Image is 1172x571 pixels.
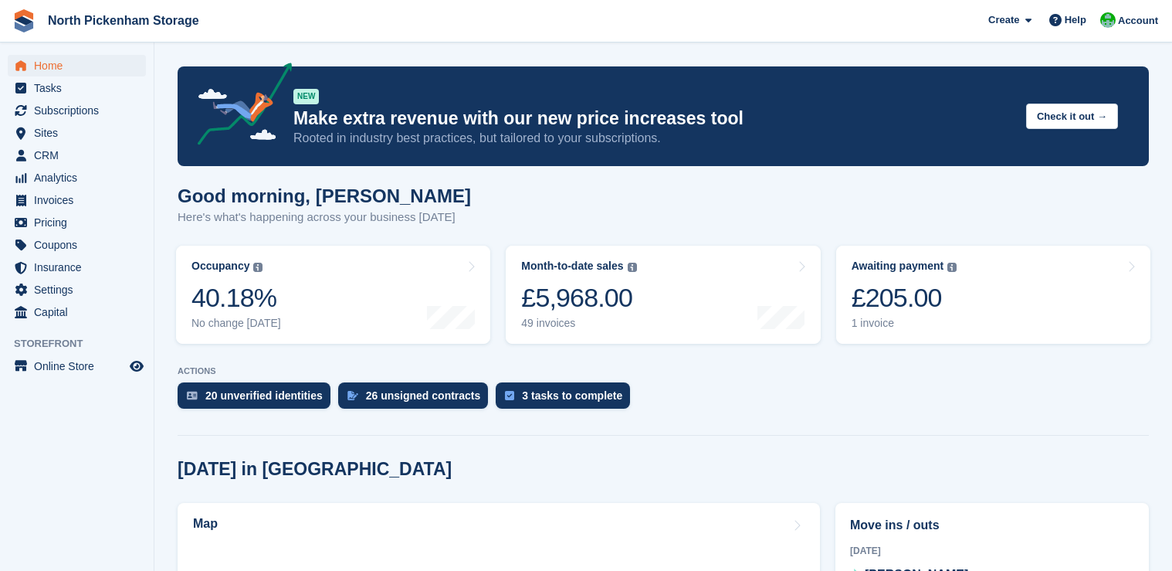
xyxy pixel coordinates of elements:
[178,209,471,226] p: Here's what's happening across your business [DATE]
[496,382,638,416] a: 3 tasks to complete
[8,100,146,121] a: menu
[836,246,1150,344] a: Awaiting payment £205.00 1 invoice
[178,459,452,480] h2: [DATE] in [GEOGRAPHIC_DATA]
[1065,12,1086,28] span: Help
[947,263,957,272] img: icon-info-grey-7440780725fd019a000dd9b08b2336e03edf1995a4989e88bcd33f0948082b44.svg
[34,167,127,189] span: Analytics
[8,257,146,278] a: menu
[522,389,622,402] div: 3 tasks to complete
[8,234,146,256] a: menu
[34,144,127,166] span: CRM
[852,260,944,273] div: Awaiting payment
[34,55,127,76] span: Home
[506,246,820,344] a: Month-to-date sales £5,968.00 49 invoices
[8,144,146,166] a: menu
[8,77,146,99] a: menu
[1100,12,1116,28] img: Chris Gulliver
[205,389,323,402] div: 20 unverified identities
[850,516,1134,535] h2: Move ins / outs
[42,8,205,33] a: North Pickenham Storage
[34,122,127,144] span: Sites
[293,89,319,104] div: NEW
[34,189,127,211] span: Invoices
[1026,104,1118,129] button: Check it out →
[187,391,198,400] img: verify_identity-adf6edd0f0f0b5bbfe63781bf79b02c33cf7c696d77639b501bdc392416b5a36.svg
[34,77,127,99] span: Tasks
[852,282,957,314] div: £205.00
[366,389,481,402] div: 26 unsigned contracts
[8,279,146,301] a: menu
[850,544,1134,558] div: [DATE]
[34,301,127,323] span: Capital
[852,317,957,330] div: 1 invoice
[34,234,127,256] span: Coupons
[521,282,636,314] div: £5,968.00
[191,282,281,314] div: 40.18%
[293,130,1014,147] p: Rooted in industry best practices, but tailored to your subscriptions.
[988,12,1019,28] span: Create
[8,122,146,144] a: menu
[293,107,1014,130] p: Make extra revenue with our new price increases tool
[521,317,636,330] div: 49 invoices
[127,357,146,376] a: Preview store
[8,355,146,377] a: menu
[178,366,1149,376] p: ACTIONS
[8,301,146,323] a: menu
[253,263,263,272] img: icon-info-grey-7440780725fd019a000dd9b08b2336e03edf1995a4989e88bcd33f0948082b44.svg
[34,279,127,301] span: Settings
[347,391,358,400] img: contract_signature_icon-13c848040528278c33f63329250d36e43548de30e8caae1d1a13099fd9432cc5.svg
[521,260,623,273] div: Month-to-date sales
[628,263,637,272] img: icon-info-grey-7440780725fd019a000dd9b08b2336e03edf1995a4989e88bcd33f0948082b44.svg
[178,185,471,206] h1: Good morning, [PERSON_NAME]
[8,167,146,189] a: menu
[191,260,249,273] div: Occupancy
[8,189,146,211] a: menu
[14,336,154,352] span: Storefront
[176,246,490,344] a: Occupancy 40.18% No change [DATE]
[34,100,127,121] span: Subscriptions
[8,212,146,233] a: menu
[34,212,127,233] span: Pricing
[505,391,514,400] img: task-75834270c22a3079a89374b754ae025e5fb1db73e45f91037f5363f120a921f8.svg
[185,63,293,151] img: price-adjustments-announcement-icon-8257ccfd72463d97f412b2fc003d46551f7dbcb40ab6d574587a9cd5c0d94...
[1118,13,1158,29] span: Account
[34,257,127,278] span: Insurance
[193,517,218,531] h2: Map
[178,382,338,416] a: 20 unverified identities
[191,317,281,330] div: No change [DATE]
[12,9,36,32] img: stora-icon-8386f47178a22dfd0bd8f6a31ec36ba5ce8667c1dd55bd0f319d3a0aa187defe.svg
[34,355,127,377] span: Online Store
[338,382,496,416] a: 26 unsigned contracts
[8,55,146,76] a: menu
